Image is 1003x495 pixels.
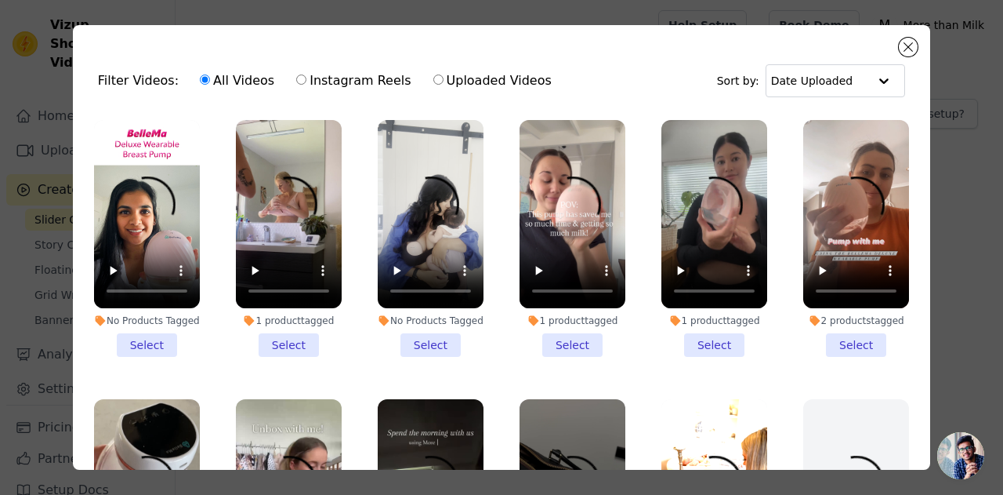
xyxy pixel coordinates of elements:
[937,432,984,479] div: Open chat
[199,71,275,91] label: All Videos
[520,315,625,327] div: 1 product tagged
[98,63,560,99] div: Filter Videos:
[94,315,200,327] div: No Products Tagged
[899,38,918,56] button: Close modal
[717,64,906,97] div: Sort by:
[433,71,552,91] label: Uploaded Videos
[661,315,767,327] div: 1 product tagged
[236,315,342,327] div: 1 product tagged
[378,315,483,327] div: No Products Tagged
[803,315,909,327] div: 2 products tagged
[295,71,411,91] label: Instagram Reels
